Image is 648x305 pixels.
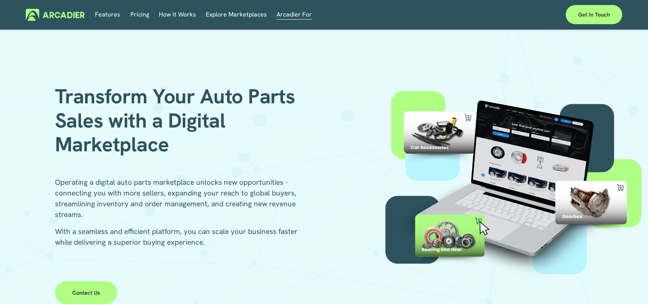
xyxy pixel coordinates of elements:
[206,9,267,21] a: Explore Marketplaces
[55,281,118,304] a: Contact Us
[566,5,622,24] a: Get in touch
[277,9,312,21] a: folder dropdown
[130,9,149,21] a: Pricing
[159,9,196,20] span: How It Works
[55,85,322,156] h1: Transform Your Auto Parts Sales with a Digital Marketplace
[26,9,85,21] img: Arcadier
[95,9,120,21] a: Features
[55,177,299,220] p: Operating a digital auto parts marketplace unlocks new opportunities - connecting you with more s...
[277,9,312,20] span: Arcadier For
[55,226,299,248] p: With a seamless and efficient platform, you can scale your business faster while delivering a sup...
[159,9,196,21] a: folder dropdown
